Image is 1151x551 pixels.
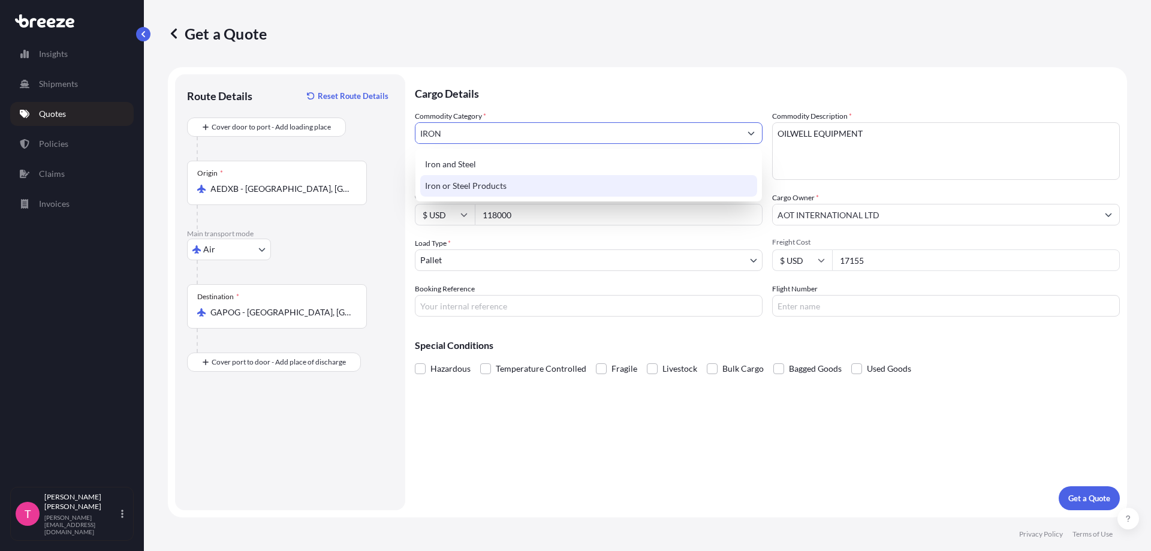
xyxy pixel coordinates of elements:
p: Terms of Use [1072,529,1113,539]
span: Cover door to port - Add loading place [212,121,331,133]
input: Destination [210,306,352,318]
span: Used Goods [867,360,911,378]
label: Commodity Description [772,110,852,122]
span: Cover port to door - Add place of discharge [212,356,346,368]
p: Claims [39,168,65,180]
p: Privacy Policy [1019,529,1063,539]
span: Freight Cost [772,237,1120,247]
span: Commodity Value [415,192,763,201]
p: Policies [39,138,68,150]
label: Booking Reference [415,283,475,295]
p: Get a Quote [168,24,267,43]
p: Invoices [39,198,70,210]
p: Quotes [39,108,66,120]
p: Special Conditions [415,341,1120,350]
input: Select a commodity type [415,122,740,144]
span: T [25,508,31,520]
span: Bagged Goods [789,360,842,378]
div: Iron or Steel Products [420,175,757,197]
span: Bulk Cargo [722,360,764,378]
input: Enter amount [832,249,1120,271]
span: Hazardous [430,360,471,378]
button: Show suggestions [740,122,762,144]
p: Shipments [39,78,78,90]
button: Select transport [187,239,271,260]
p: Insights [39,48,68,60]
input: Enter name [772,295,1120,317]
p: Cargo Details [415,74,1120,110]
span: Livestock [662,360,697,378]
label: Flight Number [772,283,818,295]
p: Get a Quote [1068,492,1110,504]
p: [PERSON_NAME][EMAIL_ADDRESS][DOMAIN_NAME] [44,514,119,535]
p: [PERSON_NAME] [PERSON_NAME] [44,492,119,511]
div: Iron and Steel [420,153,757,175]
div: Origin [197,168,223,178]
input: Type amount [475,204,763,225]
p: Route Details [187,89,252,103]
span: Fragile [611,360,637,378]
div: Suggestions [420,153,757,197]
input: Origin [210,183,352,195]
div: Destination [197,292,239,302]
p: Reset Route Details [318,90,388,102]
p: Main transport mode [187,229,393,239]
span: Air [203,243,215,255]
label: Commodity Category [415,110,486,122]
span: Load Type [415,237,451,249]
span: Temperature Controlled [496,360,586,378]
input: Full name [773,204,1098,225]
button: Show suggestions [1098,204,1119,225]
label: Cargo Owner [772,192,819,204]
input: Your internal reference [415,295,763,317]
span: Pallet [420,254,442,266]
